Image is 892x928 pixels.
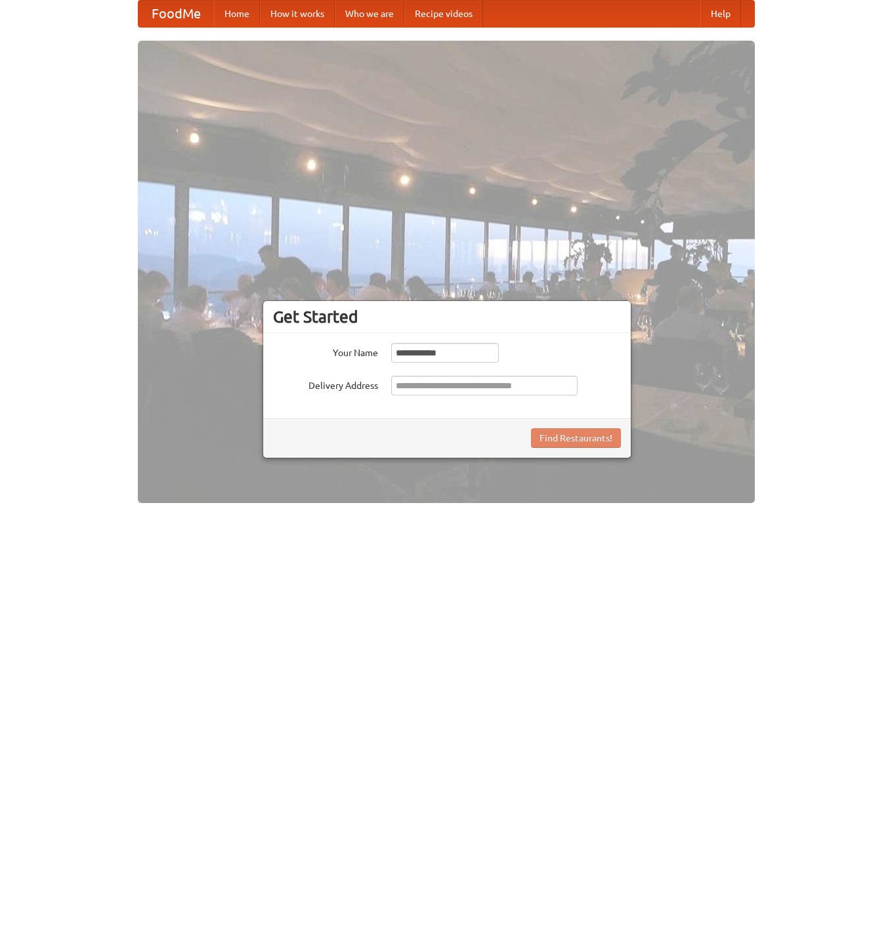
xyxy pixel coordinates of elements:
[404,1,483,27] a: Recipe videos
[531,428,621,448] button: Find Restaurants!
[138,1,214,27] a: FoodMe
[273,376,378,392] label: Delivery Address
[273,307,621,327] h3: Get Started
[700,1,741,27] a: Help
[335,1,404,27] a: Who we are
[214,1,260,27] a: Home
[273,343,378,359] label: Your Name
[260,1,335,27] a: How it works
